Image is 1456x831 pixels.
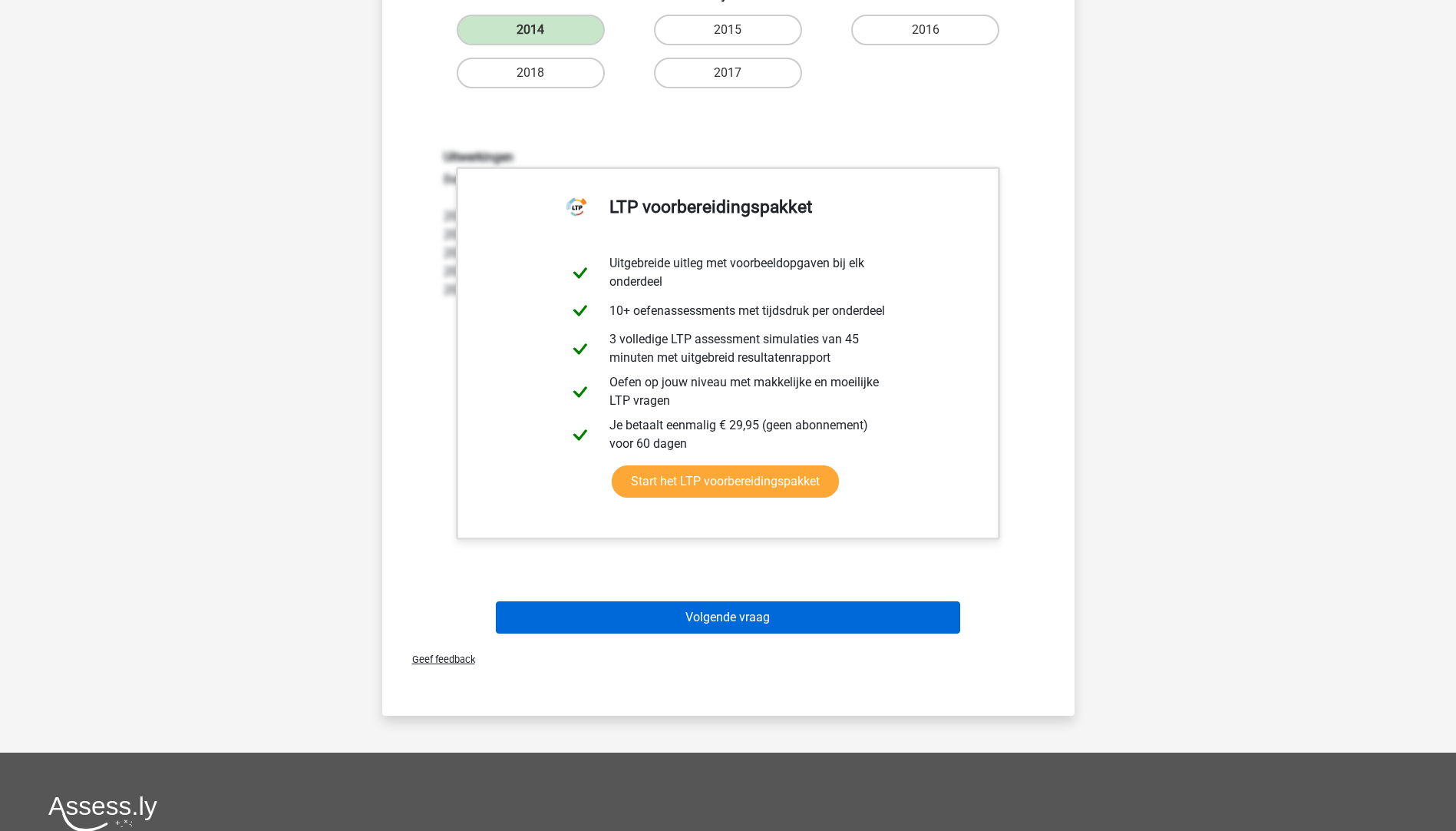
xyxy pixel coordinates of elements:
label: 2017 [654,58,802,88]
span: Geef feedback [400,654,475,665]
label: 2016 [851,15,999,45]
label: 2018 [457,58,605,88]
div: Bereken het percentage voor elk jaar: 2014: 78.3/(23.2+78.3+12.2+24.0)=57% 2015: 74.8/(21.7+74.8+... [432,150,1025,300]
label: 2015 [654,15,802,45]
label: 2014 [457,15,605,45]
a: Start het LTP voorbereidingspakket [612,465,839,498]
button: Volgende vraag [496,601,960,634]
h6: Uitwerkingen [444,150,1013,164]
